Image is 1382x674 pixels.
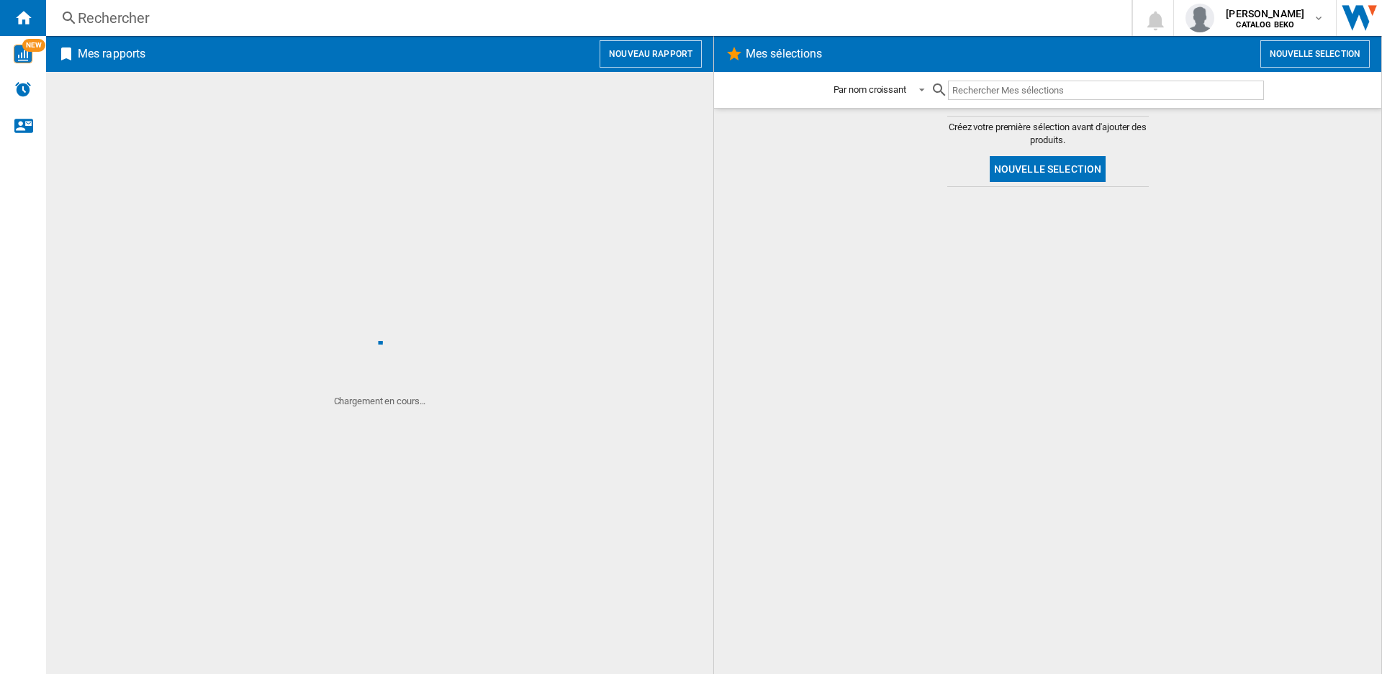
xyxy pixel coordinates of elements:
span: [PERSON_NAME] [1226,6,1304,21]
h2: Mes rapports [75,40,148,68]
span: Créez votre première sélection avant d'ajouter des produits. [947,121,1149,147]
img: alerts-logo.svg [14,81,32,98]
div: Par nom croissant [834,84,906,95]
img: wise-card.svg [14,45,32,63]
b: CATALOG BEKO [1236,20,1294,29]
div: Rechercher [78,8,1094,28]
span: NEW [22,39,45,52]
ng-transclude: Chargement en cours... [334,396,426,406]
button: Nouvelle selection [1260,40,1370,68]
img: profile.jpg [1185,4,1214,32]
input: Rechercher Mes sélections [948,81,1264,100]
h2: Mes sélections [743,40,825,68]
button: Nouvelle selection [990,156,1106,182]
button: Nouveau rapport [600,40,702,68]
